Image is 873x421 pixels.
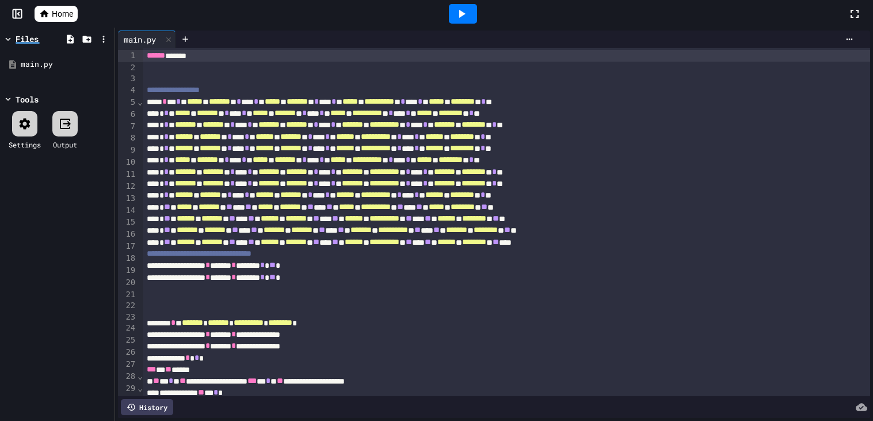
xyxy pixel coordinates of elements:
div: 29 [118,383,137,395]
div: 3 [118,73,137,85]
div: 28 [118,371,137,383]
div: 5 [118,97,137,109]
div: 17 [118,241,137,253]
div: 24 [118,323,137,335]
div: Settings [9,139,41,150]
div: 11 [118,169,137,181]
div: 7 [118,121,137,133]
div: History [121,399,173,415]
div: 18 [118,253,137,265]
div: 9 [118,145,137,157]
span: Fold line [137,371,143,381]
div: main.py [118,33,162,45]
div: 19 [118,265,137,277]
div: 20 [118,277,137,289]
div: Files [16,33,39,45]
div: 4 [118,85,137,97]
span: Fold line [137,384,143,393]
span: Home [52,8,73,20]
div: 14 [118,205,137,217]
div: 23 [118,312,137,323]
div: 26 [118,347,137,359]
div: 8 [118,132,137,145]
div: 2 [118,62,137,74]
div: 21 [118,289,137,301]
div: 6 [118,109,137,121]
div: 22 [118,300,137,312]
div: Tools [16,93,39,105]
div: 15 [118,217,137,229]
div: 25 [118,335,137,347]
a: Home [35,6,78,22]
div: 1 [118,50,137,62]
div: 10 [118,157,137,169]
div: main.py [118,31,176,48]
span: Fold line [137,97,143,107]
div: 27 [118,359,137,371]
div: 13 [118,193,137,205]
div: main.py [21,59,110,70]
div: 16 [118,229,137,241]
div: Output [53,139,77,150]
div: 12 [118,181,137,193]
div: 30 [118,395,137,407]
